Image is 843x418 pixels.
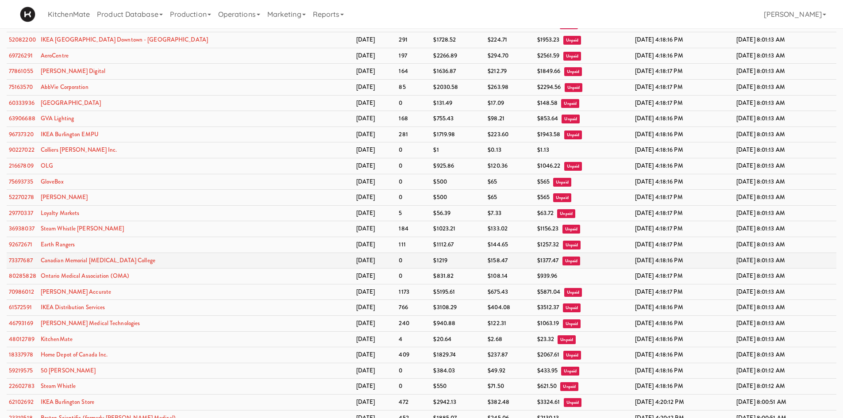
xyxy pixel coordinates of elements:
td: [DATE] [354,174,397,190]
td: 168 [396,111,431,127]
td: $675.43 [485,284,535,300]
span: Unpaid [564,67,582,76]
td: $133.02 [485,221,535,237]
td: [DATE] 4:18:16 PM [633,379,734,395]
a: 92672671 [9,240,32,249]
a: 36938037 [9,224,35,233]
td: [DATE] 4:18:16 PM [633,331,734,347]
td: [DATE] [354,158,397,174]
td: [DATE] [354,379,397,395]
td: [DATE] 8:01:13 AM [734,253,836,268]
span: Unpaid [557,209,575,218]
td: 291 [396,32,431,48]
span: Unpaid [562,257,581,265]
td: [DATE] 8:01:13 AM [734,158,836,174]
td: 164 [396,64,431,80]
a: Steam Whistle [41,382,76,390]
td: [DATE] 8:01:13 AM [734,80,836,96]
td: 409 [396,347,431,363]
td: $20.64 [431,331,485,347]
td: $3108.29 [431,300,485,316]
td: [DATE] 8:01:13 AM [734,32,836,48]
td: [DATE] 8:01:13 AM [734,315,836,331]
td: [DATE] 4:18:16 PM [633,142,734,158]
td: 0 [396,95,431,111]
a: Earth Rangers [41,240,75,249]
td: 472 [396,394,431,410]
td: [DATE] 4:18:17 PM [633,80,734,96]
td: $500 [431,190,485,206]
td: [DATE] 4:18:16 PM [633,300,734,316]
a: 75693735 [9,177,33,186]
td: $131.49 [431,95,485,111]
td: [DATE] 8:01:13 AM [734,300,836,316]
span: $433.95 [537,366,558,375]
td: [DATE] [354,331,397,347]
a: 21667809 [9,161,34,170]
a: 52270278 [9,193,34,201]
span: $1257.32 [537,240,559,249]
td: $120.36 [485,158,535,174]
a: [GEOGRAPHIC_DATA] [41,99,101,107]
span: $1156.23 [537,224,559,233]
a: KitchenMate [41,335,73,343]
td: $98.21 [485,111,535,127]
span: $1377.47 [537,256,559,265]
td: [DATE] 4:18:17 PM [633,95,734,111]
a: 60333936 [9,99,35,107]
td: $2942.13 [431,394,485,410]
td: [DATE] [354,48,397,64]
a: 59219575 [9,366,33,375]
td: [DATE] [354,205,397,221]
a: Home Depot of Canada Inc. [41,350,108,359]
td: 240 [396,315,431,331]
td: [DATE] 4:18:16 PM [633,363,734,379]
td: 85 [396,80,431,96]
span: Unpaid [558,335,576,344]
td: $5195.61 [431,284,485,300]
span: $1.13 [537,146,550,154]
a: [PERSON_NAME] [41,193,88,201]
span: Unpaid [564,130,582,139]
td: [DATE] 4:18:16 PM [633,315,734,331]
td: $2.68 [485,331,535,347]
td: [DATE] 4:18:17 PM [633,221,734,237]
a: 63906688 [9,114,35,123]
td: [DATE] [354,284,397,300]
span: $63.72 [537,209,554,217]
a: AeroCentre [41,51,69,60]
td: [DATE] 4:18:16 PM [633,347,734,363]
td: [DATE] [354,394,397,410]
a: OLG [41,161,53,170]
a: 46793169 [9,319,33,327]
td: 0 [396,363,431,379]
span: Unpaid [561,99,579,108]
td: [DATE] 4:18:17 PM [633,190,734,206]
td: [DATE] 4:18:16 PM [633,253,734,268]
td: [DATE] 8:01:13 AM [734,142,836,158]
td: $294.70 [485,48,535,64]
td: [DATE] 8:01:13 AM [734,127,836,142]
a: 77861055 [9,67,33,75]
span: Unpaid [562,225,581,234]
td: [DATE] [354,237,397,253]
span: $1943.58 [537,130,561,138]
td: [DATE] [354,253,397,268]
td: [DATE] 4:18:16 PM [633,158,734,174]
td: [DATE] [354,64,397,80]
span: $23.32 [537,335,554,343]
td: [DATE] [354,363,397,379]
span: Unpaid [562,115,580,123]
td: $65 [485,174,535,190]
td: 111 [396,237,431,253]
span: $3324.61 [537,398,560,406]
td: [DATE] 8:01:13 AM [734,221,836,237]
td: $1719.98 [431,127,485,142]
span: Unpaid [563,52,581,61]
td: [DATE] [354,111,397,127]
span: Unpaid [553,193,571,202]
td: [DATE] [354,300,397,316]
a: [PERSON_NAME] Digital [41,67,105,75]
a: Canadian Memorial [MEDICAL_DATA] College [41,256,155,265]
td: [DATE] [354,268,397,284]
